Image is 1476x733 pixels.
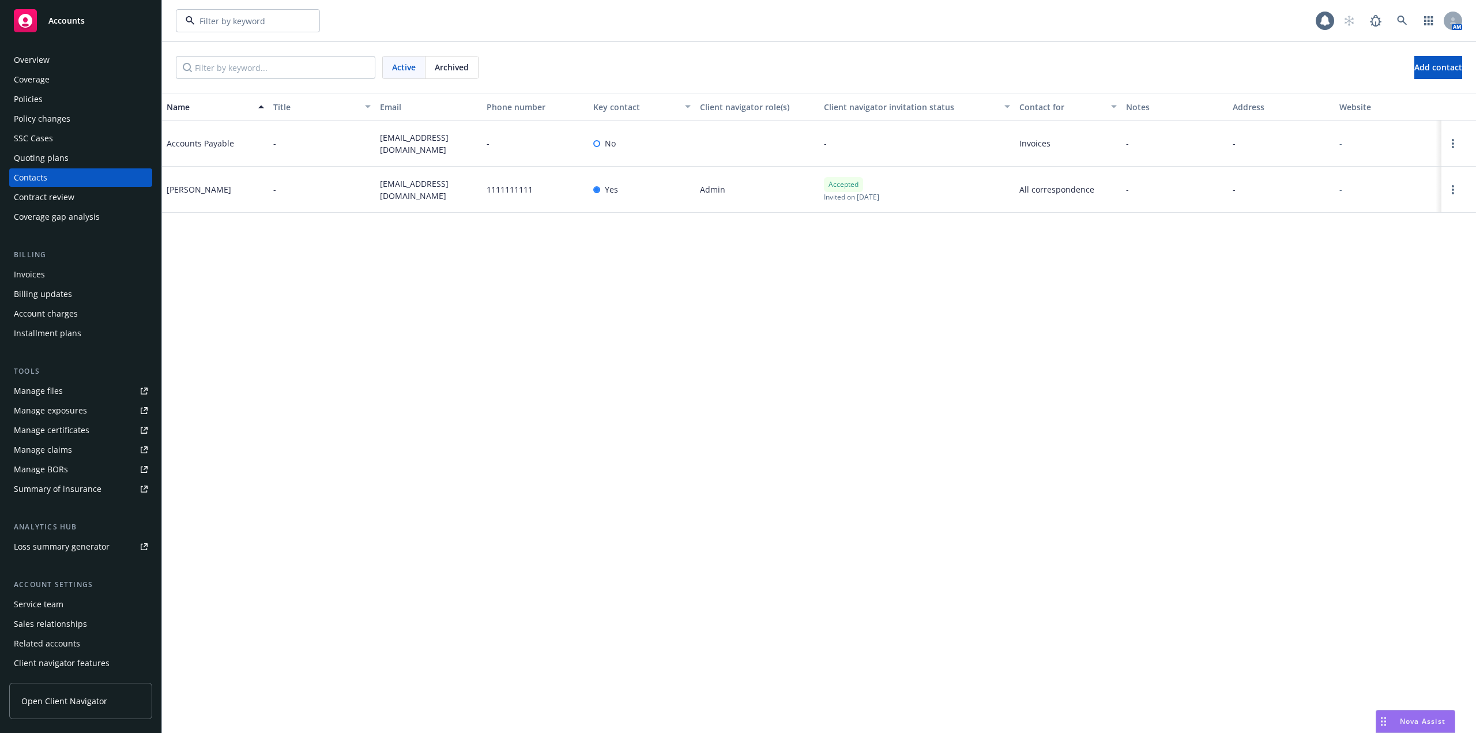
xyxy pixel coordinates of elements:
[605,183,618,196] span: Yes
[14,480,101,498] div: Summary of insurance
[9,285,152,303] a: Billing updates
[14,70,50,89] div: Coverage
[1126,101,1223,113] div: Notes
[1338,9,1361,32] a: Start snowing
[1376,711,1391,732] div: Drag to move
[14,401,87,420] div: Manage exposures
[14,51,50,69] div: Overview
[14,188,74,206] div: Contract review
[167,101,251,113] div: Name
[9,90,152,108] a: Policies
[9,70,152,89] a: Coverage
[9,366,152,377] div: Tools
[195,15,296,27] input: Filter by keyword
[1446,137,1460,151] a: Open options
[482,93,589,121] button: Phone number
[700,183,725,196] span: Admin
[1233,101,1330,113] div: Address
[9,208,152,226] a: Coverage gap analysis
[435,61,469,73] span: Archived
[1417,9,1440,32] a: Switch app
[1126,183,1129,196] span: -
[1335,93,1441,121] button: Website
[14,305,78,323] div: Account charges
[392,61,416,73] span: Active
[273,183,276,196] span: -
[9,5,152,37] a: Accounts
[162,93,269,121] button: Name
[1121,93,1228,121] button: Notes
[695,93,820,121] button: Client navigator role(s)
[1446,183,1460,197] a: Open options
[9,401,152,420] a: Manage exposures
[167,137,234,149] div: Accounts Payable
[824,192,879,202] span: Invited on [DATE]
[14,285,72,303] div: Billing updates
[9,149,152,167] a: Quoting plans
[14,208,100,226] div: Coverage gap analysis
[9,51,152,69] a: Overview
[9,634,152,653] a: Related accounts
[9,595,152,614] a: Service team
[487,183,533,196] span: 1111111111
[9,168,152,187] a: Contacts
[380,101,477,113] div: Email
[1414,62,1462,73] span: Add contact
[1414,56,1462,79] button: Add contact
[1019,101,1104,113] div: Contact for
[380,178,477,202] span: [EMAIL_ADDRESS][DOMAIN_NAME]
[9,480,152,498] a: Summary of insurance
[1126,137,1129,149] span: -
[1339,101,1437,113] div: Website
[9,110,152,128] a: Policy changes
[14,149,69,167] div: Quoting plans
[14,129,53,148] div: SSC Cases
[1015,93,1121,121] button: Contact for
[9,579,152,591] div: Account settings
[1228,93,1335,121] button: Address
[589,93,695,121] button: Key contact
[829,179,859,190] span: Accepted
[1339,183,1342,196] div: -
[700,101,815,113] div: Client navigator role(s)
[167,183,231,196] div: [PERSON_NAME]
[9,537,152,556] a: Loss summary generator
[14,382,63,400] div: Manage files
[605,137,616,149] span: No
[380,131,477,156] span: [EMAIL_ADDRESS][DOMAIN_NAME]
[9,305,152,323] a: Account charges
[824,137,827,149] span: -
[14,615,87,633] div: Sales relationships
[14,441,72,459] div: Manage claims
[9,382,152,400] a: Manage files
[1233,183,1236,196] span: -
[9,324,152,343] a: Installment plans
[9,188,152,206] a: Contract review
[487,101,584,113] div: Phone number
[14,324,81,343] div: Installment plans
[14,537,110,556] div: Loss summary generator
[1019,183,1117,196] span: All correspondence
[14,90,43,108] div: Policies
[14,421,89,439] div: Manage certificates
[9,654,152,672] a: Client navigator features
[9,265,152,284] a: Invoices
[487,137,490,149] span: -
[375,93,482,121] button: Email
[273,137,276,149] span: -
[1400,716,1445,726] span: Nova Assist
[9,129,152,148] a: SSC Cases
[14,654,110,672] div: Client navigator features
[593,101,678,113] div: Key contact
[9,441,152,459] a: Manage claims
[9,615,152,633] a: Sales relationships
[14,265,45,284] div: Invoices
[1376,710,1455,733] button: Nova Assist
[1339,137,1342,149] div: -
[9,460,152,479] a: Manage BORs
[14,168,47,187] div: Contacts
[21,695,107,707] span: Open Client Navigator
[14,110,70,128] div: Policy changes
[48,16,85,25] span: Accounts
